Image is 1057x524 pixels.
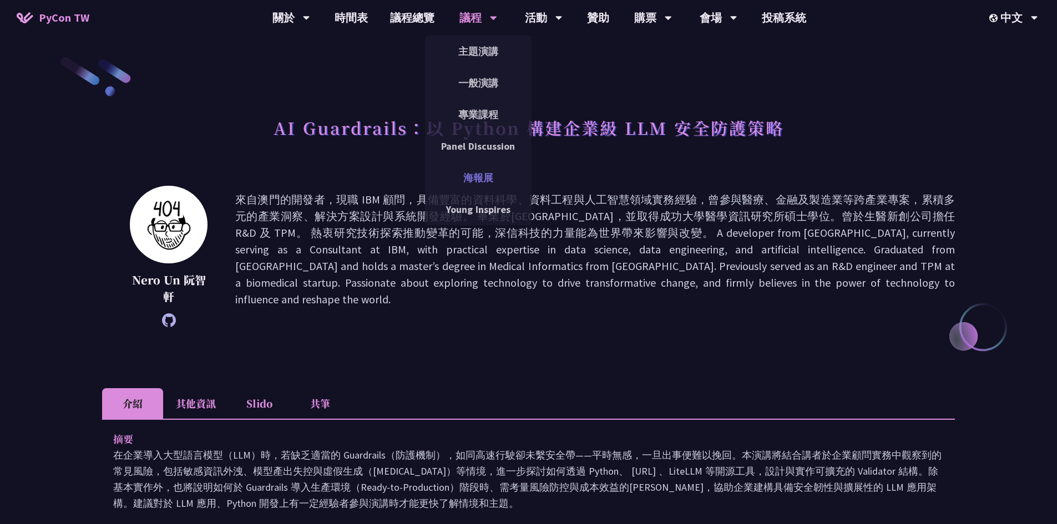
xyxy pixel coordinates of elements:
[425,101,532,128] a: 專業課程
[102,388,163,419] li: 介紹
[290,388,351,419] li: 共筆
[425,165,532,191] a: 海報展
[989,14,1000,22] img: Locale Icon
[6,4,100,32] a: PyCon TW
[274,111,784,144] h1: AI Guardrails：以 Python 構建企業級 LLM 安全防護策略
[130,272,208,305] p: Nero Un 阮智軒
[39,9,89,26] span: PyCon TW
[17,12,33,23] img: Home icon of PyCon TW 2025
[113,431,922,447] p: 摘要
[425,38,532,64] a: 主題演講
[130,186,208,263] img: Nero Un 阮智軒
[163,388,229,419] li: 其他資訊
[425,196,532,222] a: Young Inspires
[425,70,532,96] a: 一般演講
[113,447,944,511] p: 在企業導入大型語言模型（LLM）時，若缺乏適當的 Guardrails（防護機制），如同高速行駛卻未繫安全帶——平時無感，一旦出事便難以挽回。本演講將結合講者於企業顧問實務中觀察到的常見風險，包...
[235,191,955,322] p: 來自澳門的開發者，現職 IBM 顧問，具備豐富的資料科學、資料工程與人工智慧領域實務經驗，曾參與醫療、金融及製造業等跨產業專案，累積多元的產業洞察、解決方案設計與系統開發經驗。 畢業於[GEOG...
[425,133,532,159] a: Panel Discussion
[229,388,290,419] li: Slido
